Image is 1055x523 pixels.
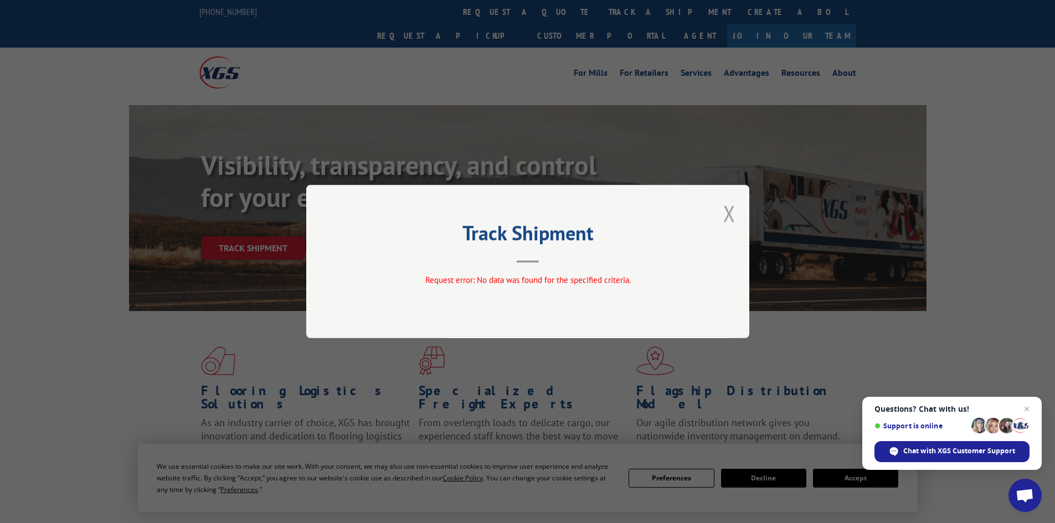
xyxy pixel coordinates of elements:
[874,441,1030,462] div: Chat with XGS Customer Support
[874,422,967,430] span: Support is online
[425,275,630,285] span: Request error: No data was found for the specified criteria.
[1008,479,1042,512] div: Open chat
[874,405,1030,413] span: Questions? Chat with us!
[1020,402,1033,416] span: Close chat
[362,225,694,246] h2: Track Shipment
[903,446,1015,456] span: Chat with XGS Customer Support
[723,199,735,228] button: Close modal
